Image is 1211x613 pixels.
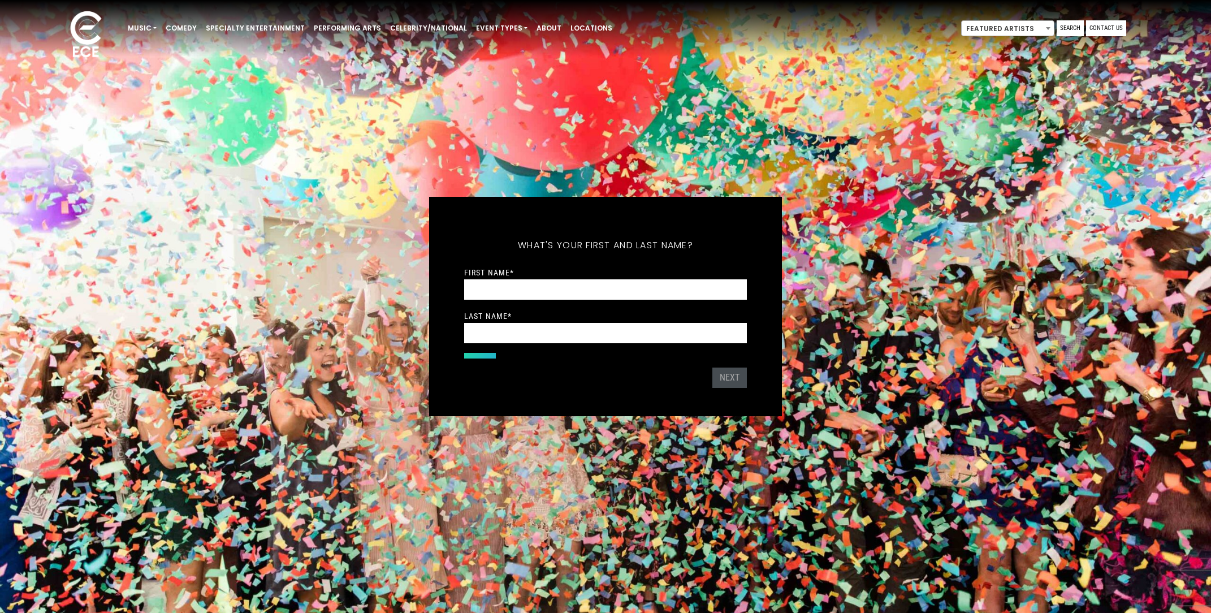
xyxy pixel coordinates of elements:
a: Music [123,19,161,38]
a: Specialty Entertainment [201,19,309,38]
a: Event Types [472,19,532,38]
a: Performing Arts [309,19,386,38]
a: About [532,19,566,38]
img: ece_new_logo_whitev2-1.png [58,8,114,63]
a: Comedy [161,19,201,38]
a: Locations [566,19,617,38]
a: Celebrity/National [386,19,472,38]
h5: What's your first and last name? [464,225,747,266]
a: Contact Us [1086,20,1126,36]
label: First Name [464,267,514,278]
span: Featured Artists [962,21,1054,37]
label: Last Name [464,311,512,321]
span: Featured Artists [961,20,1054,36]
a: Search [1057,20,1084,36]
